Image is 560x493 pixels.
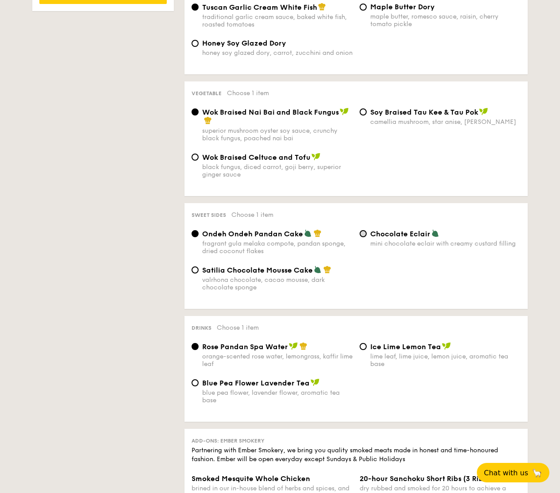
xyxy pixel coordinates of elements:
[370,230,430,238] span: Chocolate Eclair
[360,230,367,237] input: Chocolate Eclairmini chocolate eclair with creamy custard filling
[202,153,311,162] span: Wok Braised Celtuce and Tofu
[192,343,199,350] input: Rose Pandan Spa Waterorange-scented rose water, lemongrass, kaffir lime leaf
[370,13,521,28] div: maple butter, romesco sauce, raisin, cherry tomato pickle
[311,153,320,161] img: icon-vegan.f8ff3823.svg
[202,379,310,387] span: Blue Pea Flower Lavender Tea
[202,240,353,255] div: fragrant gula melaka compote, pandan sponge, dried coconut flakes
[192,230,199,237] input: Ondeh Ondeh Pandan Cakefragrant gula melaka compote, pandan sponge, dried coconut flakes
[202,266,313,274] span: Satilia Chocolate Mousse Cake
[202,276,353,291] div: valrhona chocolate, cacao mousse, dark chocolate sponge
[217,324,259,331] span: Choose 1 item
[192,4,199,11] input: Tuscan Garlic Cream White Fishtraditional garlic cream sauce, baked white fish, roasted tomatoes
[360,474,489,483] span: 20-hour Sanchoku Short Ribs (3 Ribs)
[370,353,521,368] div: lime leaf, lime juice, lemon juice, aromatic tea base
[370,118,521,126] div: camellia mushroom, star anise, [PERSON_NAME]
[192,154,199,161] input: Wok Braised Celtuce and Tofublack fungus, diced carrot, goji berry, superior ginger sauce
[299,342,307,350] img: icon-chef-hat.a58ddaea.svg
[192,40,199,47] input: Honey Soy Glazed Doryhoney soy glazed dory, carrot, zucchini and onion
[192,325,211,331] span: Drinks
[323,266,331,273] img: icon-chef-hat.a58ddaea.svg
[314,229,322,237] img: icon-chef-hat.a58ddaea.svg
[311,378,319,386] img: icon-vegan.f8ff3823.svg
[202,389,353,404] div: blue pea flower, lavender flower, aromatic tea base
[484,469,528,477] span: Chat with us
[192,379,199,386] input: Blue Pea Flower Lavender Teablue pea flower, lavender flower, aromatic tea base
[532,468,542,478] span: 🦙
[231,211,273,219] span: Choose 1 item
[318,3,326,11] img: icon-chef-hat.a58ddaea.svg
[202,13,353,28] div: traditional garlic cream sauce, baked white fish, roasted tomatoes
[370,343,441,351] span: Ice Lime Lemon Tea
[370,108,478,116] span: ⁠Soy Braised Tau Kee & Tau Pok
[192,438,265,444] span: Add-ons: Ember Smokery
[431,229,439,237] img: icon-vegetarian.fe4039eb.svg
[204,116,212,124] img: icon-chef-hat.a58ddaea.svg
[360,343,367,350] input: Ice Lime Lemon Tealime leaf, lime juice, lemon juice, aromatic tea base
[479,108,488,116] img: icon-vegan.f8ff3823.svg
[192,212,226,218] span: Sweet sides
[314,266,322,273] img: icon-vegetarian.fe4039eb.svg
[192,266,199,273] input: Satilia Chocolate Mousse Cakevalrhona chocolate, cacao mousse, dark chocolate sponge
[202,230,303,238] span: Ondeh Ondeh Pandan Cake
[370,240,521,247] div: mini chocolate eclair with creamy custard filling
[304,229,312,237] img: icon-vegetarian.fe4039eb.svg
[202,49,353,57] div: honey soy glazed dory, carrot, zucchini and onion
[442,342,451,350] img: icon-vegan.f8ff3823.svg
[370,3,435,11] span: Maple Butter Dory
[289,342,298,350] img: icon-vegan.f8ff3823.svg
[477,463,549,482] button: Chat with us🦙
[192,446,521,464] div: Partnering with Ember Smokery, we bring you quality smoked meats made in honest and time-honoured...
[202,163,353,178] div: black fungus, diced carrot, goji berry, superior ginger sauce
[227,89,269,97] span: Choose 1 item
[202,3,317,12] span: Tuscan Garlic Cream White Fish
[202,108,339,116] span: Wok Braised Nai Bai and Black Fungus
[202,353,353,368] div: orange-scented rose water, lemongrass, kaffir lime leaf
[360,4,367,11] input: Maple Butter Dorymaple butter, romesco sauce, raisin, cherry tomato pickle
[340,108,349,116] img: icon-vegan.f8ff3823.svg
[192,474,310,483] span: Smoked Mesquite Whole Chicken
[192,108,199,116] input: Wok Braised Nai Bai and Black Fungussuperior mushroom oyster soy sauce, crunchy black fungus, poa...
[202,127,353,142] div: superior mushroom oyster soy sauce, crunchy black fungus, poached nai bai
[202,39,286,47] span: Honey Soy Glazed Dory
[202,343,288,351] span: Rose Pandan Spa Water
[192,90,222,96] span: Vegetable
[360,108,367,116] input: ⁠Soy Braised Tau Kee & Tau Pokcamellia mushroom, star anise, [PERSON_NAME]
